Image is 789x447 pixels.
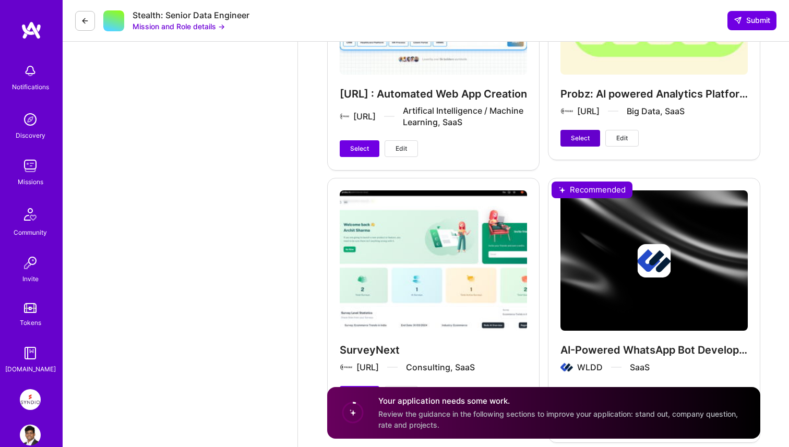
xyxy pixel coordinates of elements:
[5,364,56,374] div: [DOMAIN_NAME]
[20,317,41,328] div: Tokens
[20,343,41,364] img: guide book
[396,144,407,153] span: Edit
[727,11,776,30] button: Submit
[21,21,42,40] img: logo
[385,386,418,403] button: Edit
[17,425,43,445] a: User Avatar
[571,134,590,143] span: Select
[385,140,418,157] button: Edit
[605,130,639,147] button: Edit
[350,144,369,153] span: Select
[16,130,45,141] div: Discovery
[734,15,770,26] span: Submit
[12,81,49,92] div: Notifications
[560,130,600,147] button: Select
[18,202,43,227] img: Community
[378,395,748,406] h4: Your application needs some work.
[24,303,37,313] img: tokens
[81,17,89,25] i: icon LeftArrowDark
[20,389,41,410] img: Syndio: Transformation Engine Modernization
[22,273,39,284] div: Invite
[20,425,41,445] img: User Avatar
[734,16,742,25] i: icon SendLight
[20,61,41,81] img: bell
[17,389,43,410] a: Syndio: Transformation Engine Modernization
[20,155,41,176] img: teamwork
[616,134,628,143] span: Edit
[18,176,43,187] div: Missions
[378,409,738,429] span: Review the guidance in the following sections to improve your application: stand out, company que...
[133,21,225,32] button: Mission and Role details →
[14,227,47,238] div: Community
[20,252,41,273] img: Invite
[340,140,379,157] button: Select
[20,109,41,130] img: discovery
[340,386,379,403] button: Select
[133,10,249,21] div: Stealth: Senior Data Engineer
